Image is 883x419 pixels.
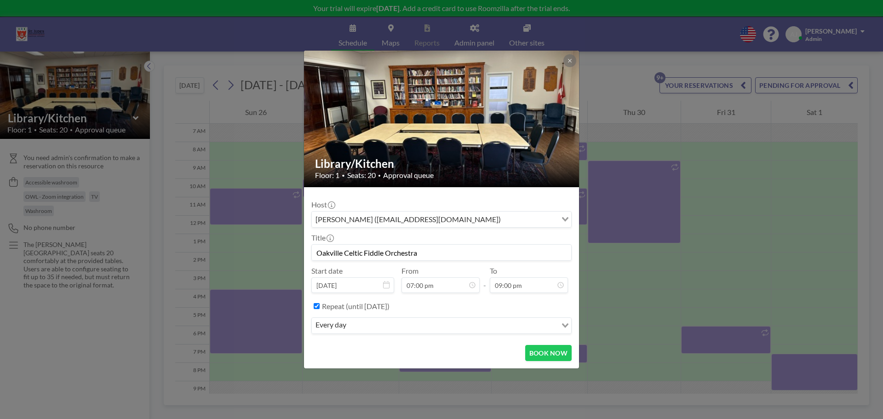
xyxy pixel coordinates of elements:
[378,172,381,178] span: •
[314,320,348,332] span: every day
[383,171,434,180] span: Approval queue
[401,266,419,276] label: From
[311,233,333,242] label: Title
[315,157,569,171] h2: Library/Kitchen
[311,266,343,276] label: Start date
[349,320,556,332] input: Search for option
[504,213,556,225] input: Search for option
[304,15,580,222] img: 537.jpg
[525,345,572,361] button: BOOK NOW
[312,212,571,227] div: Search for option
[315,171,339,180] span: Floor: 1
[483,270,486,290] span: -
[322,302,390,311] label: Repeat (until [DATE])
[342,172,345,179] span: •
[312,245,571,260] input: Amanda's reservation
[347,171,376,180] span: Seats: 20
[490,266,497,276] label: To
[314,213,503,225] span: [PERSON_NAME] ([EMAIL_ADDRESS][DOMAIN_NAME])
[312,318,571,333] div: Search for option
[311,200,334,209] label: Host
